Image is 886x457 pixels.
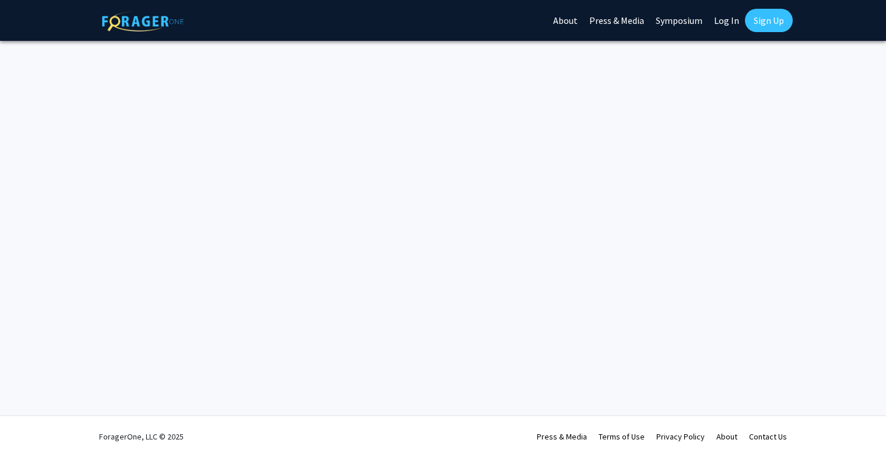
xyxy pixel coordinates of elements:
a: Terms of Use [599,431,645,442]
a: Press & Media [537,431,587,442]
a: About [716,431,737,442]
a: Privacy Policy [656,431,705,442]
img: ForagerOne Logo [102,11,184,32]
div: ForagerOne, LLC © 2025 [99,416,184,457]
a: Contact Us [749,431,787,442]
a: Sign Up [745,9,793,32]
